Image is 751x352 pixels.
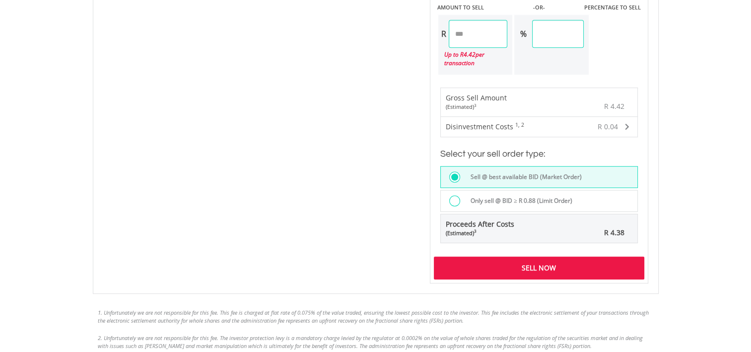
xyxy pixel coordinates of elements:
label: Only sell @ BID ≥ R 0.88 (Limit Order) [465,195,572,206]
div: Gross Sell Amount [446,93,507,111]
label: PERCENTAGE TO SELL [584,3,640,11]
li: 2. Unfortunately we are not responsible for this fee. The investor protection levy is a mandatory... [98,334,654,350]
div: % [514,20,532,48]
div: R [438,20,449,48]
sup: 3 [474,102,477,108]
label: Sell @ best available BID (Market Order) [465,172,582,182]
div: Up to R per transaction [438,48,508,70]
span: R 0.04 [598,122,618,131]
sup: 3 [474,228,477,234]
li: 1. Unfortunately we are not responsible for this fee. This fee is charged at flat rate of 0.075% ... [98,309,654,324]
label: -OR- [533,3,545,11]
div: Sell Now [434,257,644,279]
h3: Select your sell order type: [440,147,638,161]
div: (Estimated) [446,229,514,237]
sup: 1, 2 [515,121,524,128]
div: (Estimated) [446,103,507,111]
span: Disinvestment Costs [446,122,513,131]
span: Proceeds After Costs [446,219,514,237]
label: AMOUNT TO SELL [437,3,484,11]
span: 4.42 [464,50,476,59]
span: R 4.38 [604,228,624,237]
span: R 4.42 [604,101,624,111]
